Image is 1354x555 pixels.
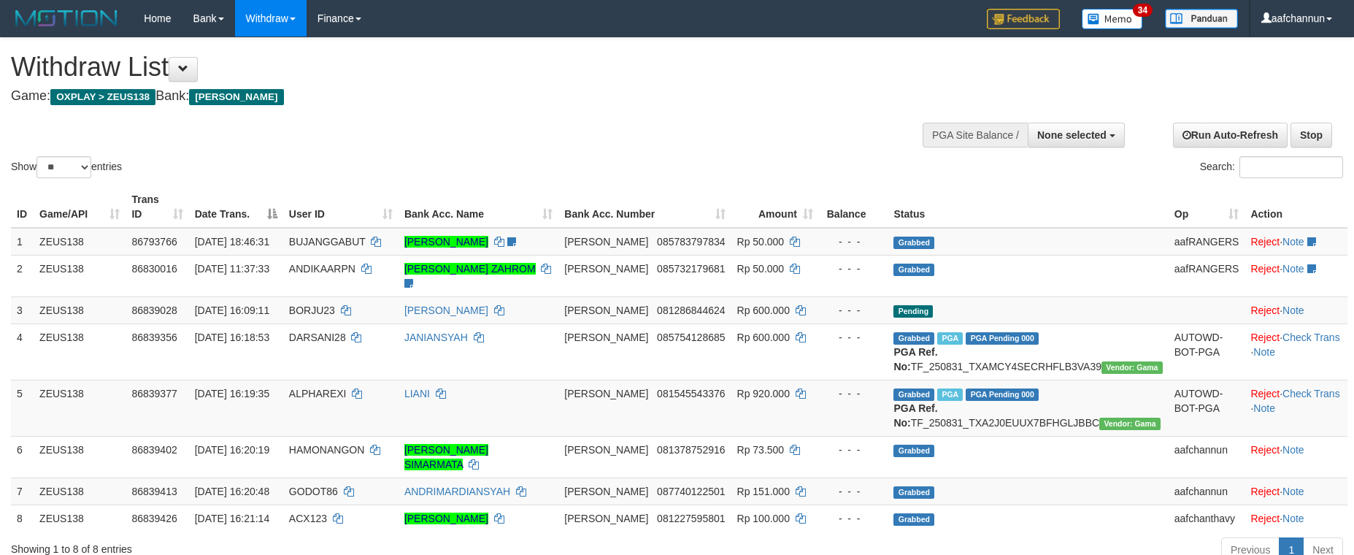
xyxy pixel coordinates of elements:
[404,236,488,248] a: [PERSON_NAME]
[399,186,558,228] th: Bank Acc. Name: activate to sort column ascending
[564,486,648,497] span: [PERSON_NAME]
[1250,486,1280,497] a: Reject
[11,228,34,256] td: 1
[11,156,122,178] label: Show entries
[404,513,488,524] a: [PERSON_NAME]
[1169,380,1245,436] td: AUTOWD-BOT-PGA
[657,513,725,524] span: Copy 081227595801 to clipboard
[937,332,963,345] span: Marked by aafkaynarin
[126,186,188,228] th: Trans ID: activate to sort column ascending
[825,303,882,318] div: - - -
[1037,129,1107,141] span: None selected
[34,324,126,380] td: ZEUS138
[1282,332,1340,343] a: Check Trans
[289,305,335,316] span: BORJU23
[404,444,488,470] a: [PERSON_NAME] SIMARMATA
[1165,9,1238,28] img: panduan.png
[289,236,366,248] span: BUJANGGABUT
[195,388,269,399] span: [DATE] 16:19:35
[11,53,888,82] h1: Withdraw List
[1250,513,1280,524] a: Reject
[888,324,1168,380] td: TF_250831_TXAMCY4SECRHFLB3VA39
[966,332,1039,345] span: PGA Pending
[819,186,888,228] th: Balance
[893,388,934,401] span: Grabbed
[825,484,882,499] div: - - -
[131,513,177,524] span: 86839426
[289,332,346,343] span: DARSANI28
[737,263,785,275] span: Rp 50.000
[189,89,283,105] span: [PERSON_NAME]
[737,486,790,497] span: Rp 151.000
[404,388,430,399] a: LIANI
[737,444,785,456] span: Rp 73.500
[34,380,126,436] td: ZEUS138
[11,505,34,532] td: 8
[1245,296,1347,324] td: ·
[1290,123,1332,148] a: Stop
[195,513,269,524] span: [DATE] 16:21:14
[825,234,882,249] div: - - -
[893,305,933,318] span: Pending
[564,388,648,399] span: [PERSON_NAME]
[657,332,725,343] span: Copy 085754128685 to clipboard
[1250,332,1280,343] a: Reject
[1245,324,1347,380] td: · ·
[893,332,934,345] span: Grabbed
[657,236,725,248] span: Copy 085783797834 to clipboard
[1250,388,1280,399] a: Reject
[966,388,1039,401] span: PGA Pending
[1239,156,1343,178] input: Search:
[888,380,1168,436] td: TF_250831_TXA2J0EUUX7BFHGLJBBC
[564,236,648,248] span: [PERSON_NAME]
[893,237,934,249] span: Grabbed
[289,388,347,399] span: ALPHAREXI
[404,263,536,275] a: [PERSON_NAME] ZAHROM
[11,380,34,436] td: 5
[1101,361,1163,374] span: Vendor URL: https://trx31.1velocity.biz
[131,388,177,399] span: 86839377
[34,228,126,256] td: ZEUS138
[923,123,1028,148] div: PGA Site Balance /
[1169,436,1245,478] td: aafchannun
[195,486,269,497] span: [DATE] 16:20:48
[11,186,34,228] th: ID
[564,513,648,524] span: [PERSON_NAME]
[131,444,177,456] span: 86839402
[564,263,648,275] span: [PERSON_NAME]
[404,332,468,343] a: JANIANSYAH
[1245,228,1347,256] td: ·
[1169,228,1245,256] td: aafRANGERS
[825,261,882,276] div: - - -
[1282,305,1304,316] a: Note
[1133,4,1153,17] span: 34
[195,444,269,456] span: [DATE] 16:20:19
[1028,123,1125,148] button: None selected
[131,236,177,248] span: 86793766
[283,186,399,228] th: User ID: activate to sort column ascending
[1245,505,1347,532] td: ·
[1250,236,1280,248] a: Reject
[1200,156,1343,178] label: Search:
[1169,324,1245,380] td: AUTOWD-BOT-PGA
[195,263,269,275] span: [DATE] 11:37:33
[825,330,882,345] div: - - -
[11,255,34,296] td: 2
[1169,255,1245,296] td: aafRANGERS
[289,486,338,497] span: GODOT86
[1282,444,1304,456] a: Note
[131,486,177,497] span: 86839413
[34,255,126,296] td: ZEUS138
[558,186,731,228] th: Bank Acc. Number: activate to sort column ascending
[1099,418,1161,430] span: Vendor URL: https://trx31.1velocity.biz
[34,478,126,505] td: ZEUS138
[195,236,269,248] span: [DATE] 18:46:31
[1282,513,1304,524] a: Note
[11,436,34,478] td: 6
[657,486,725,497] span: Copy 087740122501 to clipboard
[737,332,790,343] span: Rp 600.000
[564,444,648,456] span: [PERSON_NAME]
[1282,388,1340,399] a: Check Trans
[657,444,725,456] span: Copy 081378752916 to clipboard
[893,513,934,526] span: Grabbed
